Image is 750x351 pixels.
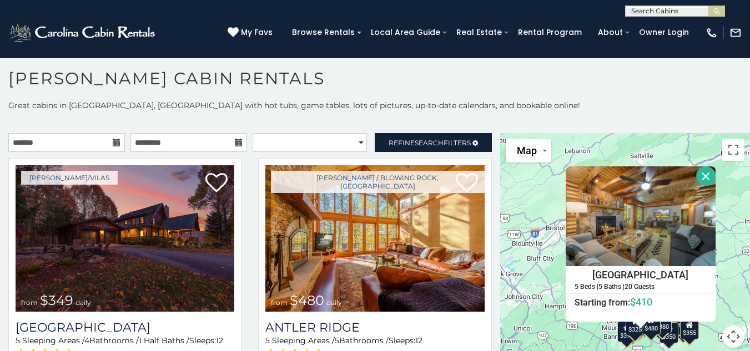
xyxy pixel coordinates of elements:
span: 12 [216,335,223,345]
span: Refine Filters [389,139,471,147]
span: daily [326,298,342,307]
a: [GEOGRAPHIC_DATA] [16,320,234,335]
img: Diamond Creek Lodge [16,165,234,312]
button: Map camera controls [722,325,744,348]
div: $375 [617,321,636,342]
img: White-1-2.png [8,22,158,44]
h4: [GEOGRAPHIC_DATA] [566,266,715,283]
a: Add to favorites [205,172,228,195]
span: Map [517,145,537,156]
div: $325 [626,314,645,335]
a: Antler Ridge from $480 daily [265,165,484,312]
span: My Favs [241,27,273,38]
h5: 5 Baths | [598,283,625,290]
h5: 20 Guests [625,283,655,290]
span: $480 [290,292,324,308]
h5: 5 Beds | [575,283,598,290]
a: My Favs [228,27,275,39]
button: Toggle fullscreen view [722,139,744,161]
div: $315 [641,314,660,335]
div: $350 [660,322,678,343]
span: 1 Half Baths / [139,335,189,345]
a: [PERSON_NAME] / Blowing Rock, [GEOGRAPHIC_DATA] [271,171,484,193]
span: 5 [335,335,339,345]
img: Mountainside Lodge [566,166,716,266]
span: $410 [630,296,652,307]
span: from [271,298,288,307]
a: Real Estate [451,24,507,41]
a: Antler Ridge [265,320,484,335]
span: 12 [415,335,422,345]
img: phone-regular-white.png [706,27,718,39]
div: $380 [653,312,672,333]
img: Antler Ridge [265,165,484,312]
a: Diamond Creek Lodge from $349 daily [16,165,234,312]
span: Search [415,139,444,147]
a: Owner Login [633,24,694,41]
div: $355 [680,318,699,339]
button: Close [696,166,716,186]
a: About [592,24,628,41]
a: RefineSearchFilters [375,133,491,152]
button: Change map style [506,139,551,162]
a: Local Area Guide [365,24,446,41]
span: $349 [40,292,73,308]
a: Browse Rentals [286,24,360,41]
span: 5 [265,335,270,345]
a: [PERSON_NAME]/Vilas [21,171,118,185]
a: [GEOGRAPHIC_DATA] 5 Beds | 5 Baths | 20 Guests Starting from:$410 [566,266,716,308]
img: mail-regular-white.png [729,27,742,39]
span: 4 [84,335,89,345]
h3: Diamond Creek Lodge [16,320,234,335]
span: daily [75,298,91,307]
span: from [21,298,38,307]
a: Rental Program [512,24,587,41]
div: $480 [641,313,660,334]
span: 5 [16,335,20,345]
h6: Starting from: [566,296,715,307]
